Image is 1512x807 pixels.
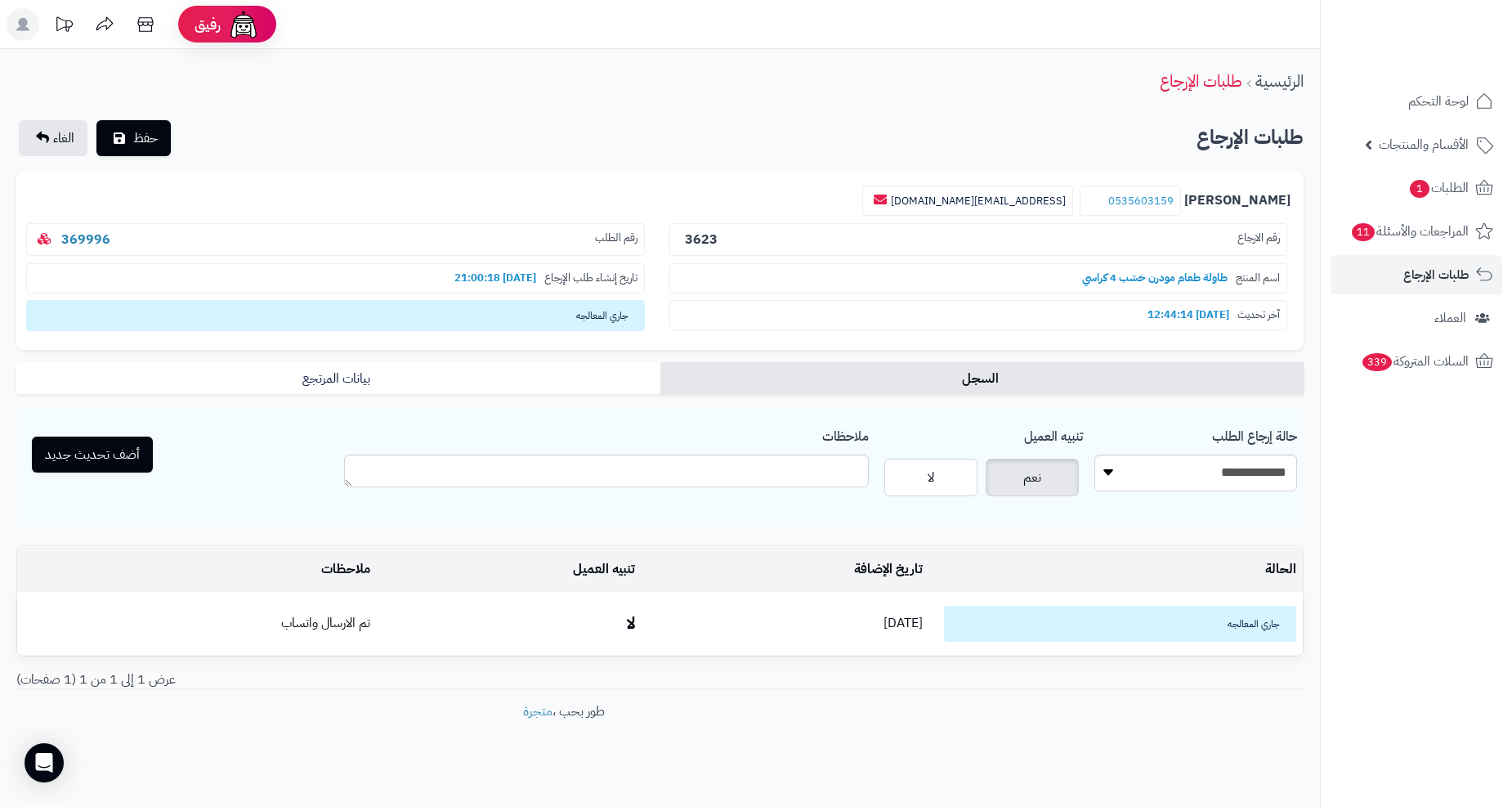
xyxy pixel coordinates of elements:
[1408,177,1469,200] span: الطلبات
[685,230,718,249] b: 3623
[891,193,1066,208] a: [EMAIL_ADDRESS][DOMAIN_NAME]
[1255,69,1304,93] a: الرئيسية
[822,420,869,446] label: ملاحظات
[1024,420,1083,446] label: تنبيه العميل
[17,547,377,592] td: ملاحظات
[61,230,110,249] a: 369996
[96,120,171,156] button: حفظ
[1074,270,1236,285] b: طاولة طعام مودرن خشب 4 كراسي
[928,468,934,487] span: لا
[26,300,645,331] span: جاري المعالجه
[1237,231,1280,249] span: رقم الارجاع
[195,15,221,34] span: رفيق
[227,8,260,41] img: ai-face.png
[1139,307,1237,322] b: [DATE] 12:44:14
[16,362,660,395] a: بيانات المرتجع
[1408,90,1469,113] span: لوحة التحكم
[1236,271,1280,286] span: اسم المنتج
[1212,420,1297,446] label: حالة إرجاع الطلب
[595,231,637,249] span: رقم الطلب
[1331,82,1502,121] a: لوحة التحكم
[4,670,660,689] div: عرض 1 إلى 1 من 1 (1 صفحات)
[1403,263,1469,286] span: طلبات الإرجاع
[1331,168,1502,208] a: الطلبات1
[43,8,84,45] a: تحديثات المنصة
[1331,212,1502,251] a: المراجعات والأسئلة11
[1434,307,1466,330] span: العملاء
[1184,191,1291,210] b: [PERSON_NAME]
[53,128,74,148] span: الغاء
[17,593,377,655] td: تم الارسال واتساب
[1361,350,1469,373] span: السلات المتروكة
[627,611,635,635] b: لا
[1331,255,1502,294] a: طلبات الإرجاع
[1379,133,1469,156] span: الأقسام والمنتجات
[133,128,158,148] span: حفظ
[32,437,153,473] button: أضف تحديث جديد
[19,120,87,156] a: الغاء
[1197,121,1304,155] h2: طلبات الإرجاع
[1410,180,1429,198] span: 1
[25,743,64,782] div: Open Intercom Messenger
[642,547,929,592] td: تاريخ الإضافة
[642,593,929,655] td: [DATE]
[1237,307,1280,323] span: آخر تحديث
[929,547,1303,592] td: الحالة
[544,271,637,286] span: تاريخ إنشاء طلب الإرجاع
[1023,468,1041,487] span: نعم
[1331,342,1502,381] a: السلات المتروكة339
[1352,223,1375,241] span: 11
[523,702,552,721] a: متجرة
[377,547,642,592] td: تنبيه العميل
[944,606,1296,642] span: جاري المعالجه
[446,270,544,285] b: [DATE] 21:00:18
[660,362,1304,395] a: السجل
[1160,69,1242,93] a: طلبات الإرجاع
[1350,220,1469,243] span: المراجعات والأسئلة
[1331,298,1502,338] a: العملاء
[1362,353,1393,371] span: 339
[1108,193,1174,208] a: 0535603159
[1401,40,1496,74] img: logo-2.png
